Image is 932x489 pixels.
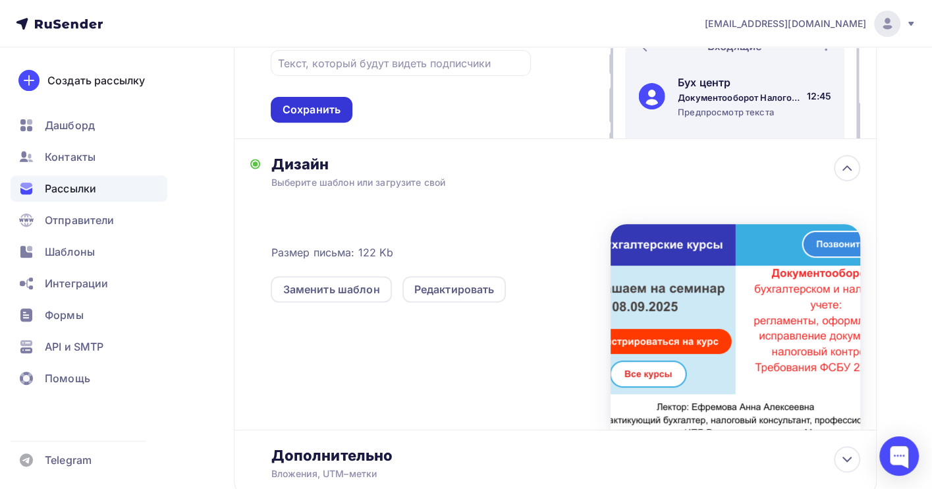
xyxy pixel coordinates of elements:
input: Текст, который будут видеть подписчики [278,55,523,71]
span: Помощь [45,370,90,386]
div: Редактировать [414,281,495,297]
span: Формы [45,307,84,323]
span: Дашборд [45,117,95,133]
div: 12:45 [806,90,831,103]
div: Предпросмотр текста [678,106,802,118]
div: Заменить шаблон [283,281,379,297]
a: Контакты [11,144,167,170]
div: Вложения, UTM–метки [271,467,801,480]
a: Отправители [11,207,167,233]
span: API и SMTP [45,339,103,355]
span: Telegram [45,452,92,468]
span: Рассылки [45,181,96,196]
span: Размер письма: 122 Kb [271,244,393,260]
a: Рассылки [11,175,167,202]
span: Шаблоны [45,244,95,260]
div: Выберите шаблон или загрузите свой [271,176,801,189]
span: Контакты [45,149,96,165]
div: Дизайн [271,155,860,173]
a: Дашборд [11,112,167,138]
div: Бух центр [678,74,802,90]
div: Дополнительно [271,446,860,465]
span: Интеграции [45,275,108,291]
div: Создать рассылку [47,72,145,88]
a: [EMAIL_ADDRESS][DOMAIN_NAME] [705,11,916,37]
div: Документооборот Налоговый контроль. Требования ФСБУ 27 [678,92,802,103]
span: [EMAIL_ADDRESS][DOMAIN_NAME] [705,17,866,30]
div: Сохранить [283,102,341,117]
a: Шаблоны [11,239,167,265]
a: Формы [11,302,167,328]
span: Отправители [45,212,115,228]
